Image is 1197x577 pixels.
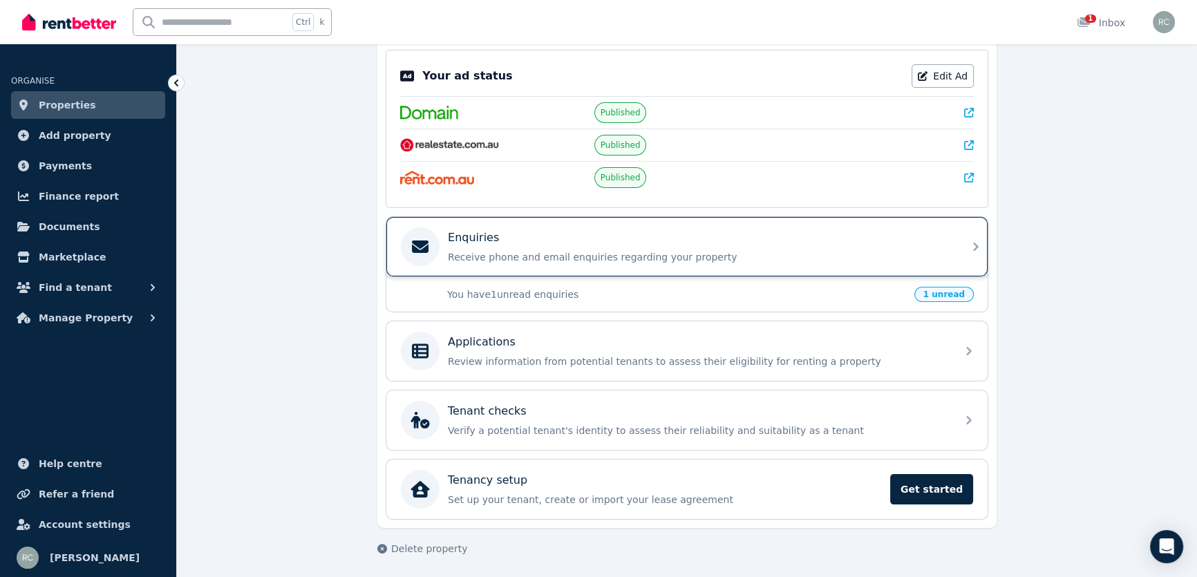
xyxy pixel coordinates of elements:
button: Manage Property [11,304,165,332]
div: Open Intercom Messenger [1150,530,1183,563]
div: Inbox [1077,16,1125,30]
p: Tenancy setup [448,472,527,489]
p: Your ad status [422,68,512,84]
a: ApplicationsReview information from potential tenants to assess their eligibility for renting a p... [386,321,988,381]
img: Rent.com.au [400,171,474,185]
span: Find a tenant [39,279,112,296]
a: Properties [11,91,165,119]
p: Receive phone and email enquiries regarding your property [448,250,948,264]
span: Get started [890,474,973,504]
span: Properties [39,97,96,113]
a: Add property [11,122,165,149]
span: Published [601,172,641,183]
a: Help centre [11,450,165,477]
span: Published [601,140,641,151]
span: Account settings [39,516,131,533]
button: Find a tenant [11,274,165,301]
span: Manage Property [39,310,133,326]
a: Tenancy setupSet up your tenant, create or import your lease agreementGet started [386,460,988,519]
p: Applications [448,334,516,350]
span: Marketplace [39,249,106,265]
span: Help centre [39,455,102,472]
img: Richard Croome [1153,11,1175,33]
span: Finance report [39,188,119,205]
span: Published [601,107,641,118]
span: Ctrl [292,13,314,31]
span: Add property [39,127,111,144]
a: Refer a friend [11,480,165,508]
a: Payments [11,152,165,180]
button: Delete property [377,542,467,556]
img: Richard Croome [17,547,39,569]
a: Documents [11,213,165,240]
p: Enquiries [448,229,499,246]
a: Account settings [11,511,165,538]
a: Edit Ad [912,64,974,88]
span: Payments [39,158,92,174]
p: Tenant checks [448,403,527,419]
p: Verify a potential tenant's identity to assess their reliability and suitability as a tenant [448,424,948,437]
span: ORGANISE [11,76,55,86]
a: Tenant checksVerify a potential tenant's identity to assess their reliability and suitability as ... [386,390,988,450]
span: 1 unread [914,287,974,302]
span: 1 [1085,15,1096,23]
img: RentBetter [22,12,116,32]
span: k [319,17,324,28]
a: EnquiriesReceive phone and email enquiries regarding your property [386,217,988,276]
p: Review information from potential tenants to assess their eligibility for renting a property [448,354,948,368]
p: You have 1 unread enquiries [447,287,906,301]
span: Refer a friend [39,486,114,502]
img: Domain.com.au [400,106,458,120]
span: Delete property [391,542,467,556]
span: Documents [39,218,100,235]
p: Set up your tenant, create or import your lease agreement [448,493,882,507]
a: Marketplace [11,243,165,271]
span: [PERSON_NAME] [50,549,140,566]
a: Finance report [11,182,165,210]
img: RealEstate.com.au [400,138,499,152]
